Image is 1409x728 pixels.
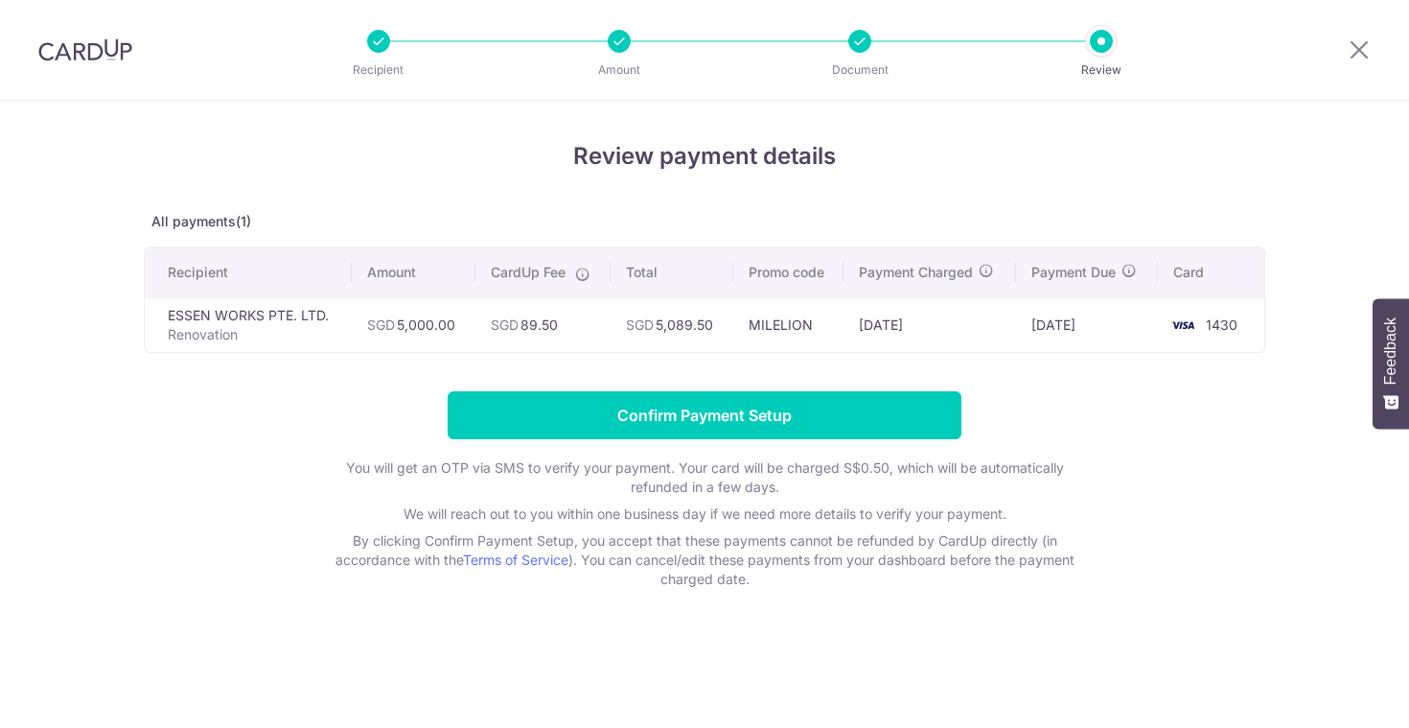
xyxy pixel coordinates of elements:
[733,297,843,352] td: MILELION
[491,263,566,282] span: CardUp Fee
[1206,317,1237,333] span: 1430
[491,317,519,333] span: SGD
[1016,297,1158,352] td: [DATE]
[611,297,733,352] td: 5,089.50
[626,317,654,333] span: SGD
[843,297,1016,352] td: [DATE]
[1158,247,1264,297] th: Card
[1382,317,1399,385] span: Feedback
[859,263,973,282] span: Payment Charged
[145,247,352,297] th: Recipient
[463,552,568,568] a: Terms of Service
[352,297,475,352] td: 5,000.00
[1031,263,1116,282] span: Payment Due
[144,139,1265,174] h4: Review payment details
[733,247,843,297] th: Promo code
[321,531,1088,589] p: By clicking Confirm Payment Setup, you accept that these payments cannot be refunded by CardUp di...
[38,38,132,61] img: CardUp
[145,297,352,352] td: ESSEN WORKS PTE. LTD.
[448,391,961,439] input: Confirm Payment Setup
[352,247,475,297] th: Amount
[611,247,733,297] th: Total
[1164,314,1202,337] img: <span class="translation_missing" title="translation missing: en.account_steps.new_confirm_form.b...
[367,317,395,333] span: SGD
[168,325,336,344] p: Renovation
[548,60,690,80] p: Amount
[789,60,931,80] p: Document
[321,458,1088,497] p: You will get an OTP via SMS to verify your payment. Your card will be charged S$0.50, which will ...
[321,505,1088,524] p: We will reach out to you within one business day if we need more details to verify your payment.
[308,60,450,80] p: Recipient
[475,297,611,352] td: 89.50
[1030,60,1172,80] p: Review
[1373,298,1409,429] button: Feedback - Show survey
[144,212,1265,231] p: All payments(1)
